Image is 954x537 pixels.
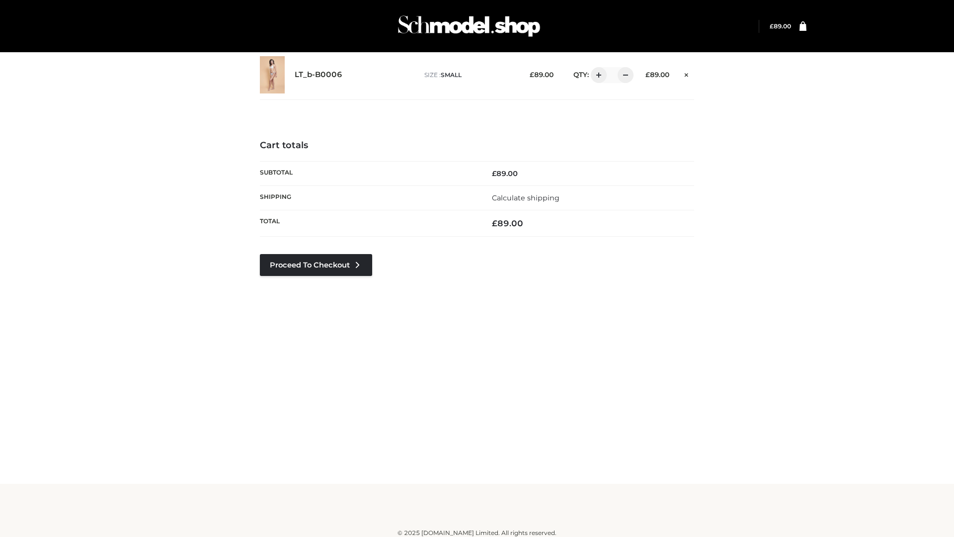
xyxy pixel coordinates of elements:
a: Proceed to Checkout [260,254,372,276]
span: £ [645,71,650,79]
img: Schmodel Admin 964 [395,6,544,46]
a: £89.00 [770,22,791,30]
p: size : [424,71,514,80]
bdi: 89.00 [492,218,523,228]
div: QTY: [563,67,630,83]
bdi: 89.00 [530,71,554,79]
span: £ [492,218,497,228]
bdi: 89.00 [645,71,669,79]
a: Remove this item [679,67,694,80]
th: Shipping [260,185,477,210]
a: Calculate shipping [492,193,559,202]
a: LT_b-B0006 [295,70,342,80]
span: SMALL [441,71,462,79]
span: £ [492,169,496,178]
bdi: 89.00 [492,169,518,178]
th: Subtotal [260,161,477,185]
th: Total [260,210,477,237]
h4: Cart totals [260,140,694,151]
bdi: 89.00 [770,22,791,30]
span: £ [770,22,774,30]
span: £ [530,71,534,79]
